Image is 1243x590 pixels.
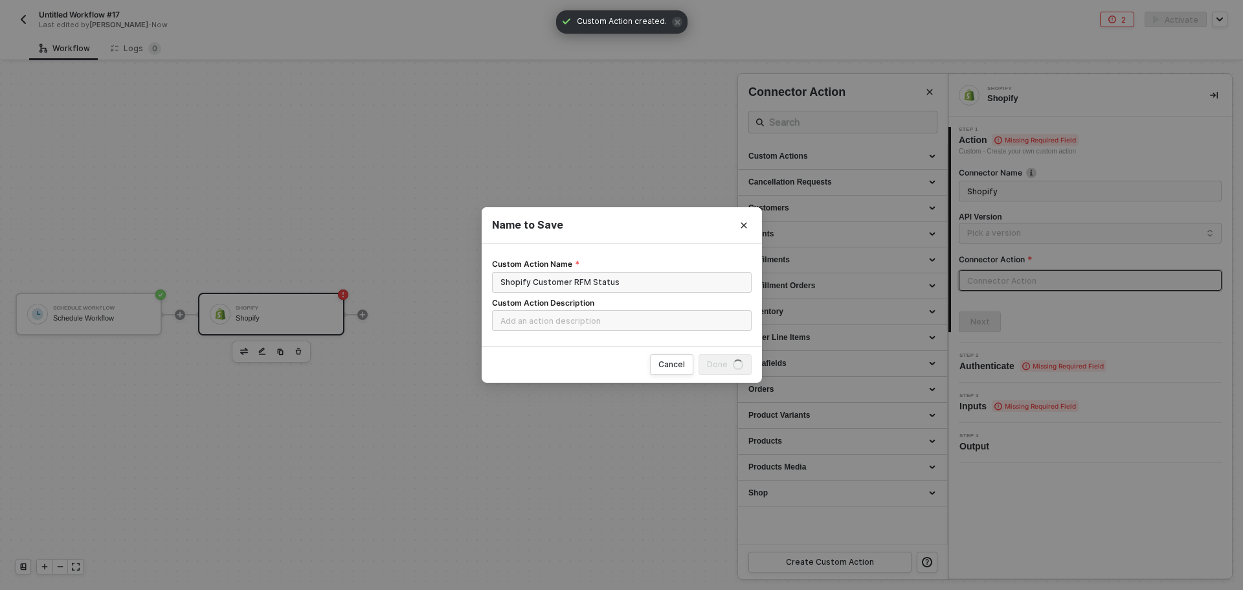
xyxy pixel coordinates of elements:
[492,298,603,308] label: Custom Action Description
[699,354,752,375] button: Doneicon-loader
[492,310,752,331] input: Custom Action Description
[577,16,667,28] span: Custom Action created.
[492,272,752,293] input: Custom Action Name
[726,207,762,244] button: Close
[492,259,580,269] label: Custom Action Name
[650,354,693,375] button: Cancel
[492,218,752,232] div: Name to Save
[561,16,572,27] span: icon-check
[658,359,685,370] div: Cancel
[672,17,682,27] span: icon-close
